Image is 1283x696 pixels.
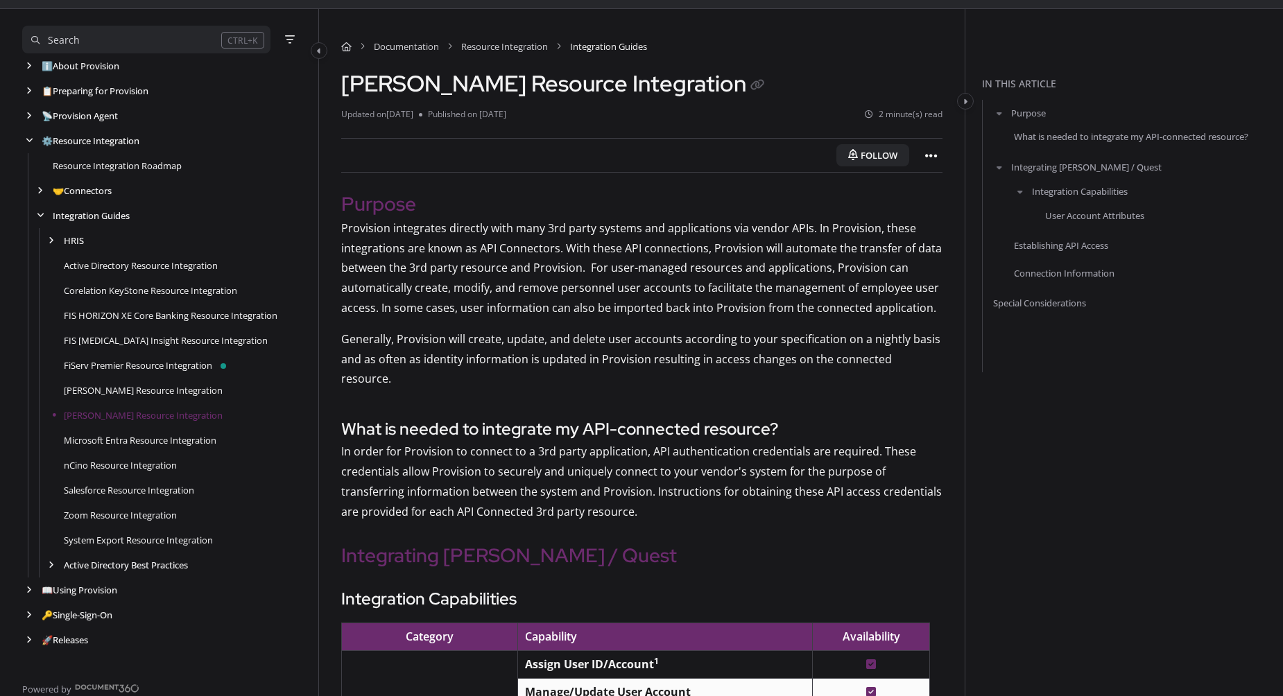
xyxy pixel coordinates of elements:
h3: Integration Capabilities [341,586,942,611]
a: Establishing API Access [1014,238,1108,252]
li: 2 minute(s) read [865,108,942,121]
a: Integrating [PERSON_NAME] / Quest [1011,160,1162,174]
a: Integration Guides [53,209,130,223]
div: arrow [22,634,36,647]
button: Category toggle [957,93,974,110]
button: arrow [993,159,1006,175]
a: Microsoft Entra Resource Integration [64,433,216,447]
div: arrow [44,234,58,247]
a: Integration Capabilities [1032,184,1128,198]
div: arrow [22,110,36,123]
button: arrow [1014,184,1026,199]
a: Home [341,40,352,53]
div: CTRL+K [221,32,264,49]
a: Resource Integration [461,40,548,53]
span: ⚙️ [42,134,53,147]
div: arrow [22,609,36,622]
button: Follow [836,144,909,166]
a: About Provision [42,59,119,73]
a: Zoom Resource Integration [64,508,177,522]
a: Documentation [374,40,439,53]
sup: 1 [654,655,659,667]
button: Copy link of Jack Henry Symitar Resource Integration [746,75,768,97]
a: Preparing for Provision [42,84,148,98]
a: What is needed to integrate my API-connected resource? [1014,130,1248,143]
span: 📖 [42,584,53,596]
a: Jack Henry Symitar Resource Integration [64,408,223,422]
div: arrow [22,60,36,73]
strong: Assign User ID/Account [525,656,659,672]
a: Connection Information [1014,266,1114,280]
button: Filter [282,31,298,48]
div: In this article [982,76,1277,92]
span: 🤝 [53,184,64,197]
li: Published on [DATE] [419,108,506,121]
div: arrow [33,209,47,223]
a: Special Considerations [993,296,1086,310]
span: Availability [843,629,900,644]
a: FIS IBS Insight Resource Integration [64,333,268,347]
p: Generally, Provision will create, update, and delete user accounts according to your specificatio... [341,329,942,389]
a: FiServ Premier Resource Integration [64,358,212,372]
span: Powered by [22,682,71,696]
div: arrow [22,584,36,597]
span: ℹ️ [42,60,53,72]
a: Corelation KeyStone Resource Integration [64,284,237,297]
span: 🚀 [42,634,53,646]
button: Article more options [920,144,942,166]
a: Active Directory Resource Integration [64,259,218,272]
span: 🔑 [42,609,53,621]
a: HRIS [64,234,84,247]
div: arrow [22,85,36,98]
div: arrow [22,134,36,148]
a: Connectors [53,184,112,198]
a: Powered by Document360 - opens in a new tab [22,679,139,696]
div: arrow [44,559,58,572]
a: Single-Sign-On [42,608,112,622]
a: Provision Agent [42,109,118,123]
a: Jack Henry SilverLake Resource Integration [64,383,223,397]
div: arrow [33,184,47,198]
div: Search [48,33,80,48]
p: In order for Provision to connect to a 3rd party application, API authentication credentials are ... [341,442,942,521]
button: Search [22,26,270,53]
a: Resource Integration [42,134,139,148]
a: Salesforce Resource Integration [64,483,194,497]
span: Integration Guides [570,40,647,53]
a: FIS HORIZON XE Core Banking Resource Integration [64,308,277,322]
span: Capability [525,629,577,644]
a: Using Provision [42,583,117,597]
span: 📡 [42,110,53,122]
a: User Account Attributes [1045,208,1144,222]
h2: Purpose [341,189,942,218]
img: Document360 [75,684,139,693]
li: Updated on [DATE] [341,108,419,121]
a: Releases [42,633,88,647]
a: nCino Resource Integration [64,458,177,472]
a: System Export Resource Integration [64,533,213,547]
a: Purpose [1011,106,1046,120]
a: Resource Integration Roadmap [53,159,182,173]
h1: [PERSON_NAME] Resource Integration [341,70,768,97]
h2: Integrating [PERSON_NAME] / Quest [341,541,942,570]
span: 📋 [42,85,53,97]
h3: What is needed to integrate my API-connected resource? [341,417,942,442]
span: Category [406,629,454,644]
p: Provision integrates directly with many 3rd party systems and applications via vendor APIs. In Pr... [341,218,942,318]
a: Active Directory Best Practices [64,558,188,572]
button: arrow [993,105,1006,121]
button: Category toggle [311,42,327,59]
